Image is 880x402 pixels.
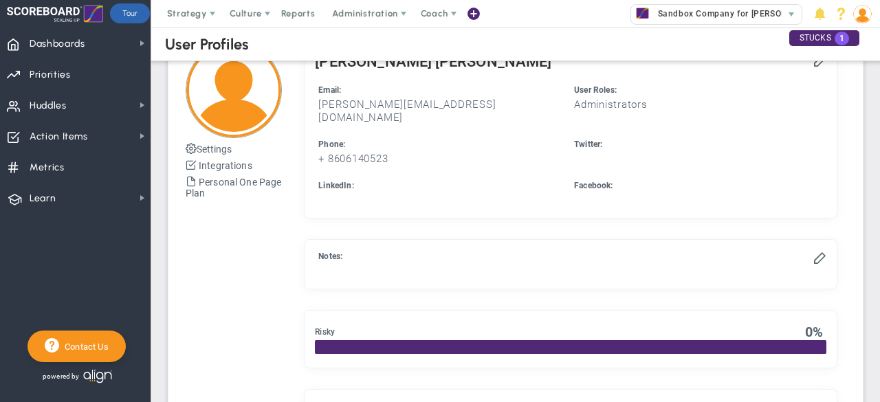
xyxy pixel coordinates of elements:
span: Administration [332,8,397,19]
img: 41317.Person.photo [853,5,872,23]
span: Huddles [30,91,67,120]
span: Action Items [30,122,88,151]
span: Dashboards [30,30,85,58]
a: Integrations [199,160,252,171]
div: LinkedIn: [318,179,567,192]
span: Contact Us [59,342,109,352]
button: Personal One Page Plan [186,173,296,201]
button: Settings [186,140,232,157]
div: Administrators [574,98,823,111]
button: Integrations [186,157,252,173]
h2: [PERSON_NAME] [315,53,432,70]
div: Notes: [318,250,809,263]
span: Sandbox Company for [PERSON_NAME] [651,5,819,23]
span: Priorities [30,60,71,89]
a: Personal One Page Plan [186,177,281,199]
div: Powered by Align [27,366,169,387]
div: Phone: [318,138,567,151]
span: Culture [230,8,262,19]
span: select [782,5,802,24]
h2: [PERSON_NAME] [435,53,552,70]
span: Coach [421,8,448,19]
div: Email: [318,84,567,97]
span: Risky [315,327,335,337]
img: 19818.Company.photo [634,5,651,22]
span: 0 [805,324,813,340]
div: Twitter: [574,138,823,151]
h3: [PERSON_NAME][EMAIL_ADDRESS][DOMAIN_NAME] [318,98,567,124]
div: User Roles: [574,84,823,97]
span: Metrics [30,153,65,182]
h3: + 8606140523 [318,153,567,166]
div: Facebook: [574,179,823,192]
span: 1 [835,32,849,45]
div: % [805,324,826,339]
div: User Profiles [165,35,249,54]
span: Strategy [167,8,207,19]
div: STUCKS [789,30,859,46]
span: Learn [30,184,56,213]
img: Loading... [186,42,282,138]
